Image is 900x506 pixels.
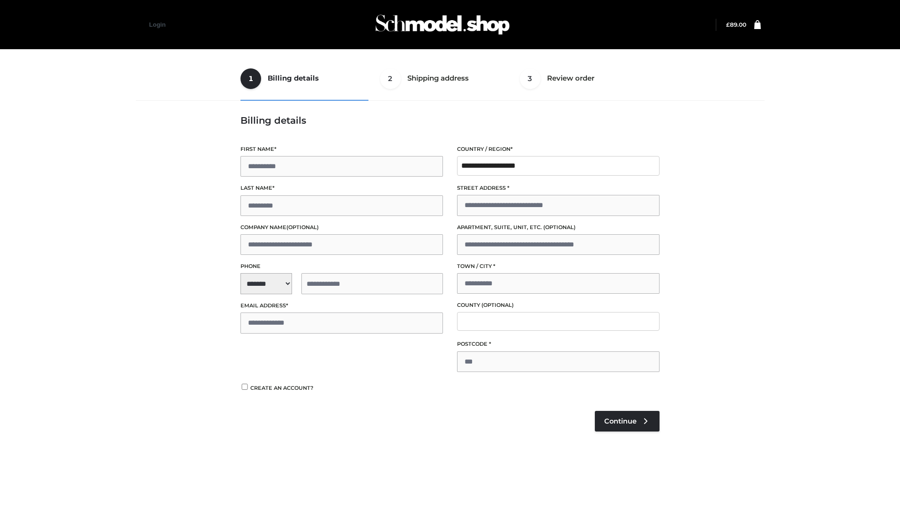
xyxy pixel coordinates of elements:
[250,385,314,391] span: Create an account?
[457,262,660,271] label: Town / City
[457,145,660,154] label: Country / Region
[481,302,514,308] span: (optional)
[457,301,660,310] label: County
[240,223,443,232] label: Company name
[240,384,249,390] input: Create an account?
[372,6,513,43] img: Schmodel Admin 964
[457,184,660,193] label: Street address
[286,224,319,231] span: (optional)
[240,145,443,154] label: First name
[149,21,165,28] a: Login
[726,21,746,28] a: £89.00
[457,223,660,232] label: Apartment, suite, unit, etc.
[240,262,443,271] label: Phone
[240,301,443,310] label: Email address
[457,340,660,349] label: Postcode
[604,417,637,425] span: Continue
[240,184,443,193] label: Last name
[726,21,730,28] span: £
[726,21,746,28] bdi: 89.00
[240,115,660,126] h3: Billing details
[543,224,576,231] span: (optional)
[595,411,660,432] a: Continue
